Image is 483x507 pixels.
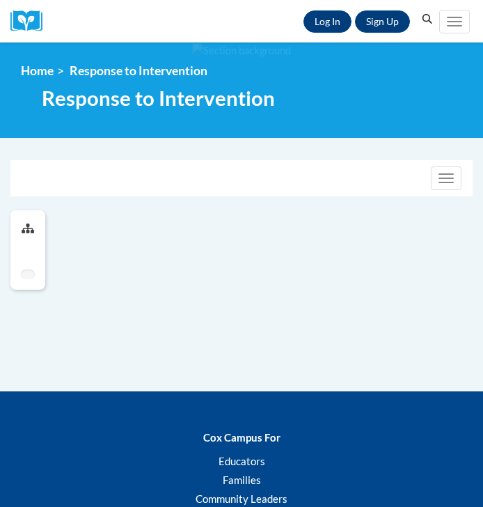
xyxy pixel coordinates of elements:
a: Log In [303,10,351,33]
img: Section background [192,43,291,58]
b: Cox Campus For [203,431,280,444]
span: Response to Intervention [42,86,275,110]
a: Educators [219,455,265,467]
a: Community Leaders [196,492,287,505]
a: Cox Campus [10,10,52,32]
a: Families [223,474,261,486]
span: Response to Intervention [70,63,207,78]
button: Search [417,11,438,28]
a: Register [355,10,410,33]
img: Logo brand [10,10,52,32]
a: Home [21,63,54,78]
